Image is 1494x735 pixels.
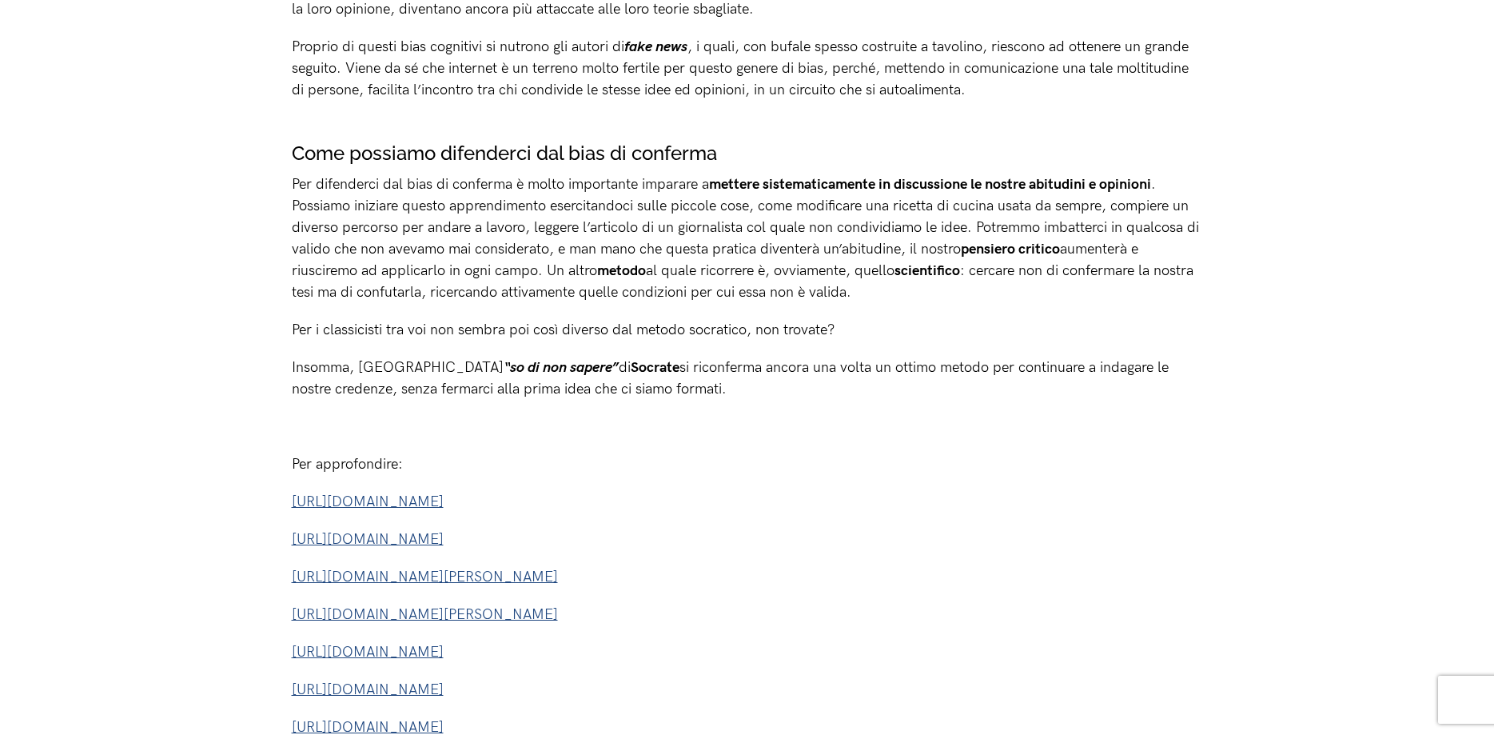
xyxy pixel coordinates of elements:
[292,359,1169,397] span: si riconferma ancora una volta un ottimo metodo per continuare a indagare le nostre credenze, sen...
[292,681,444,698] a: [URL][DOMAIN_NAME]
[597,262,646,279] b: metodo
[709,176,1151,193] b: mettere sistematicamente in discussione le nostre abitudini e opinioni
[292,569,558,585] a: [URL][DOMAIN_NAME][PERSON_NAME]
[894,262,960,279] b: scientifico
[292,141,1203,166] h3: Come possiamo difenderci dal bias di conferma
[292,456,403,473] span: Per approfondire:
[504,359,619,376] i: “so di non sapere”
[624,38,687,55] i: fake news
[292,38,624,55] span: Proprio di questi bias cognitivi si nutrono gli autori di
[646,262,894,279] span: al quale ricorrere è, ovviamente, quello
[631,359,679,376] b: Socrate
[292,493,444,510] a: [URL][DOMAIN_NAME]
[292,531,444,548] a: [URL][DOMAIN_NAME]
[961,241,1060,258] b: pensiero critico
[292,606,558,623] a: [URL][DOMAIN_NAME][PERSON_NAME]
[292,176,709,193] span: Per difenderci dal bias di conferma è molto importante imparare a
[619,359,631,376] span: di
[292,322,835,338] span: Per i classicisti tra voi non sembra poi così diverso dal metodo socratico, non trovate?
[292,38,1189,98] span: , i quali, con bufale spesso costruite a tavolino, riescono ad ottenere un grande seguito. Viene ...
[292,644,444,661] a: [URL][DOMAIN_NAME]
[292,359,504,376] span: Insomma, [GEOGRAPHIC_DATA]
